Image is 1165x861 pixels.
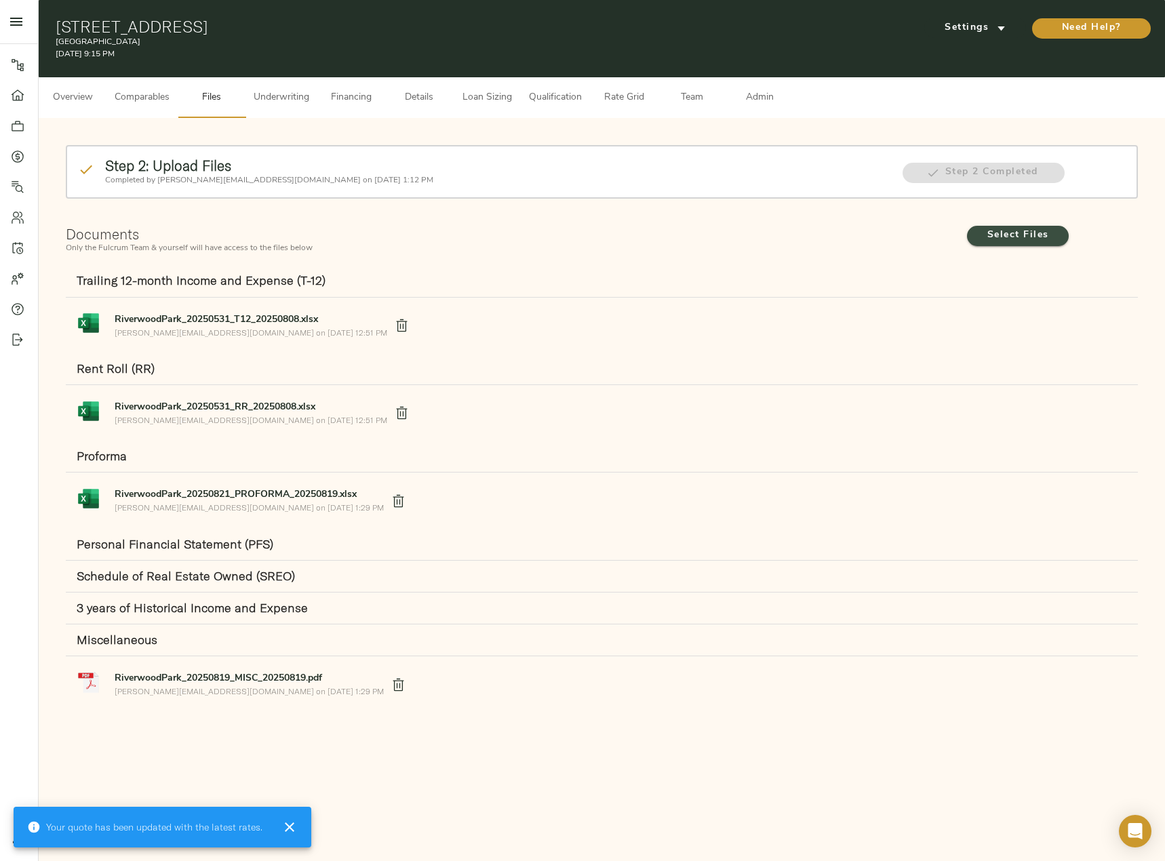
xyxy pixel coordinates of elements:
[115,673,322,683] strong: Original File Name: Riverwood - Aged Receivables.pdf
[981,227,1055,244] span: Select Files
[1046,20,1137,37] span: Need Help?
[115,402,315,412] strong: Original File Name: Riverwood - RR - 5.31.25.xlsx
[66,353,1138,385] div: Rent Roll (RR)
[186,89,237,106] span: Files
[66,529,1138,561] div: Personal Financial Statement (PFS)
[66,391,420,435] a: RiverwoodPark_20250531_RR_20250808.xlsx[PERSON_NAME][EMAIL_ADDRESS][DOMAIN_NAME] on [DATE] 12:51 PM
[734,89,785,106] span: Admin
[77,273,325,288] strong: Trailing 12-month Income and Expense (T-12)
[383,485,414,516] button: delete
[66,662,416,706] a: RiverwoodPark_20250819_MISC_20250819.pdf[PERSON_NAME][EMAIL_ADDRESS][DOMAIN_NAME] on [DATE] 1:29 PM
[77,361,155,376] strong: Rent Roll (RR)
[77,536,273,552] strong: Personal Financial Statement (PFS)
[47,89,98,106] span: Overview
[66,561,1138,593] div: Schedule of Real Estate Owned (SREO)
[56,48,784,60] p: [DATE] 9:15 PM
[115,89,170,106] span: Comparables
[105,174,888,186] p: Completed by [PERSON_NAME][EMAIL_ADDRESS][DOMAIN_NAME] on [DATE] 1:12 PM
[387,310,417,340] button: delete
[938,20,1012,37] span: Settings
[115,414,387,426] p: [PERSON_NAME][EMAIL_ADDRESS][DOMAIN_NAME] on [DATE] 12:51 PM
[66,226,958,243] h2: Documents
[105,157,231,174] strong: Step 2: Upload Files
[77,632,157,647] strong: Miscellaneous
[27,815,262,839] div: Your quote has been updated with the latest rates.
[393,89,445,106] span: Details
[66,303,420,348] a: RiverwoodPark_20250531_T12_20250808.xlsx[PERSON_NAME][EMAIL_ADDRESS][DOMAIN_NAME] on [DATE] 12:51 PM
[115,315,318,325] strong: RiverwoodPark_20250531_T12_20250808.xlsx
[66,478,416,523] a: RiverwoodPark_20250821_PROFORMA_20250819.xlsx[PERSON_NAME][EMAIL_ADDRESS][DOMAIN_NAME] on [DATE] ...
[77,600,308,616] strong: 3 years of Historical Income and Expense
[325,89,377,106] span: Financing
[1119,815,1151,847] div: Open Intercom Messenger
[598,89,650,106] span: Rate Grid
[66,624,1138,656] div: Miscellaneous
[115,502,384,513] p: [PERSON_NAME][EMAIL_ADDRESS][DOMAIN_NAME] on [DATE] 1:29 PM
[666,89,717,106] span: Team
[1032,18,1151,39] button: Need Help?
[387,398,417,428] button: delete
[383,669,414,700] button: delete
[66,242,958,254] p: Only the Fulcrum Team & yourself will have access to the files below
[924,18,1026,38] button: Settings
[967,226,1069,246] span: Select Files
[77,448,127,464] strong: Proforma
[254,89,309,106] span: Underwriting
[66,593,1138,624] div: 3 years of Historical Income and Expense
[66,441,1138,473] div: Proforma
[56,36,784,48] p: [GEOGRAPHIC_DATA]
[461,89,513,106] span: Loan Sizing
[77,568,295,584] strong: Schedule of Real Estate Owned (SREO)
[529,89,582,106] span: Qualification
[56,17,784,36] h1: [STREET_ADDRESS]
[115,489,357,500] strong: Original File Name: Riverwood - 24-Month Budget Forecast.xlsx
[115,327,387,338] p: [PERSON_NAME][EMAIL_ADDRESS][DOMAIN_NAME] on [DATE] 12:51 PM
[115,685,384,697] p: [PERSON_NAME][EMAIL_ADDRESS][DOMAIN_NAME] on [DATE] 1:29 PM
[66,265,1138,297] div: Trailing 12-month Income and Expense (T-12)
